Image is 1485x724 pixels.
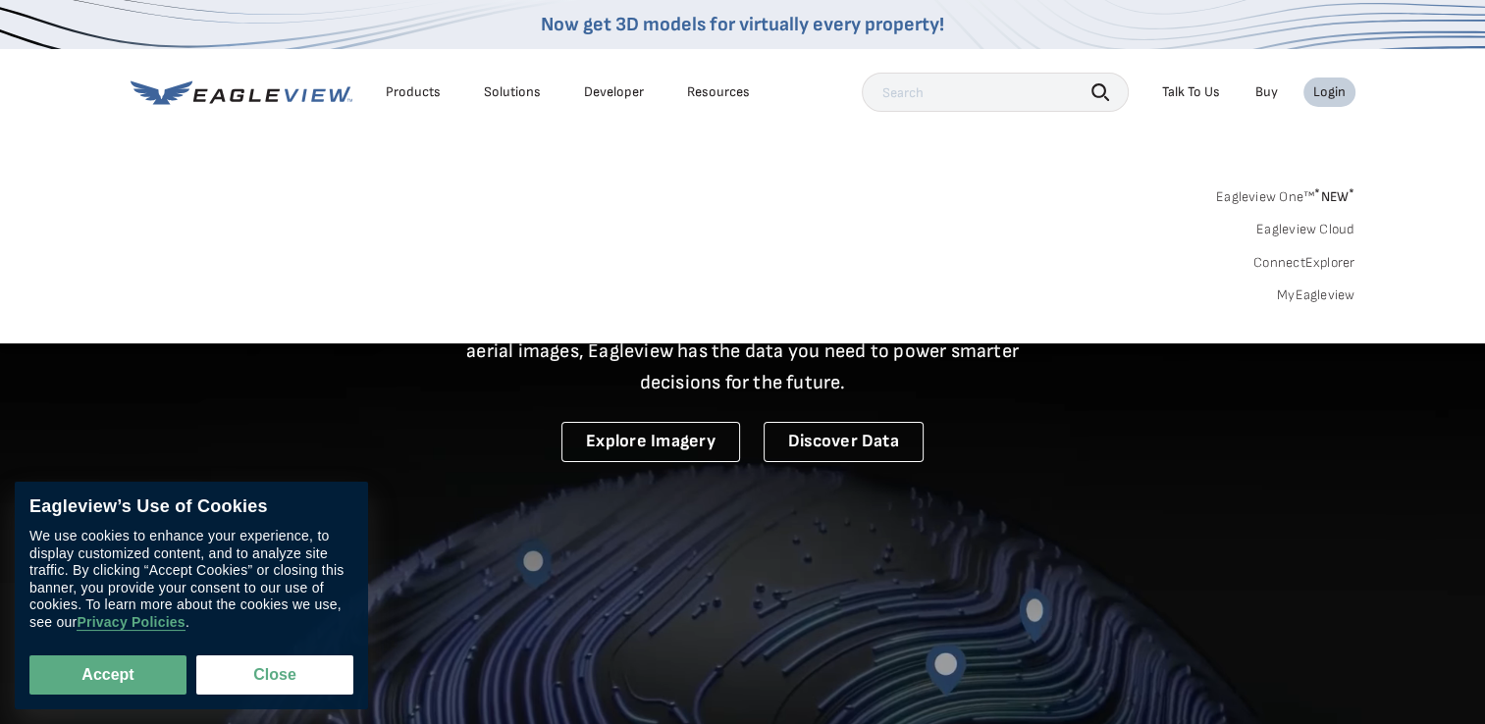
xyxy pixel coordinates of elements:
[584,83,644,101] a: Developer
[29,496,353,518] div: Eagleview’s Use of Cookies
[561,422,740,462] a: Explore Imagery
[196,655,353,695] button: Close
[443,304,1043,398] p: A new era starts here. Built on more than 3.5 billion high-resolution aerial images, Eagleview ha...
[386,83,441,101] div: Products
[484,83,541,101] div: Solutions
[1314,188,1354,205] span: NEW
[1313,83,1346,101] div: Login
[862,73,1129,112] input: Search
[1255,83,1278,101] a: Buy
[1216,182,1355,205] a: Eagleview One™*NEW*
[687,83,750,101] div: Resources
[29,528,353,631] div: We use cookies to enhance your experience, to display customized content, and to analyze site tra...
[77,614,185,631] a: Privacy Policies
[1162,83,1220,101] div: Talk To Us
[29,655,186,695] button: Accept
[1256,221,1355,238] a: Eagleview Cloud
[764,422,924,462] a: Discover Data
[1277,286,1355,304] a: MyEagleview
[541,13,944,36] a: Now get 3D models for virtually every property!
[1253,254,1355,272] a: ConnectExplorer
